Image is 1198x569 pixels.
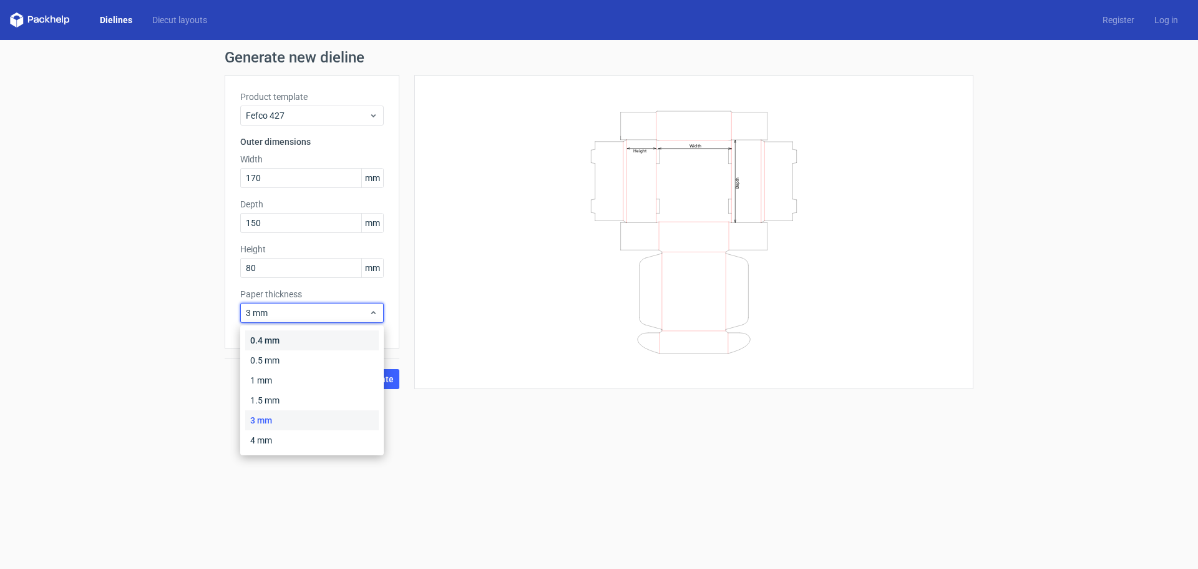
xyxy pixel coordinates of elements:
a: Register [1093,14,1144,26]
span: 3 mm [246,307,369,319]
h1: Generate new dieline [225,50,973,65]
a: Diecut layouts [142,14,217,26]
span: mm [361,169,383,187]
text: Width [689,142,701,148]
text: Height [633,148,646,153]
label: Depth [240,198,384,210]
div: 4 mm [245,430,379,450]
h3: Outer dimensions [240,136,384,148]
label: Paper thickness [240,288,384,300]
span: mm [361,214,383,232]
text: Depth [735,177,740,188]
label: Product template [240,91,384,103]
div: 0.4 mm [245,330,379,350]
a: Log in [1144,14,1188,26]
span: Fefco 427 [246,109,369,122]
span: mm [361,259,383,277]
label: Height [240,243,384,255]
div: 1 mm [245,370,379,390]
a: Dielines [90,14,142,26]
label: Width [240,153,384,166]
div: 1.5 mm [245,390,379,410]
div: 3 mm [245,410,379,430]
div: 0.5 mm [245,350,379,370]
